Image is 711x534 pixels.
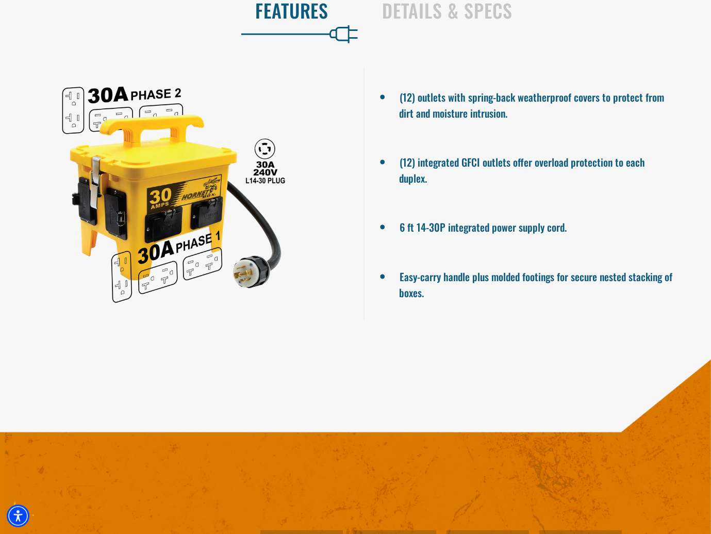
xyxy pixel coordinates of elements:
div: Accessibility Menu [7,505,29,527]
li: (12) integrated GFCI outlets offer overload protection to each duplex. [400,152,675,186]
li: 6 ft 14-30P integrated power supply cord. [400,217,675,235]
li: Easy-carry handle plus molded footings for secure nested stacking of boxes. [400,266,675,300]
li: (12) outlets with spring-back weatherproof covers to protect from dirt and moisture intrusion. [400,87,675,121]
